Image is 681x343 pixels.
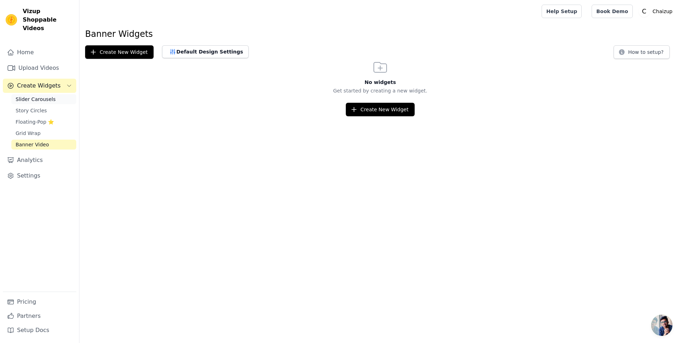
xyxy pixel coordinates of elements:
a: How to setup? [614,50,670,57]
a: Floating-Pop ⭐ [11,117,76,127]
h1: Banner Widgets [85,28,675,40]
span: Floating-Pop ⭐ [16,118,54,125]
a: Upload Videos [3,61,76,75]
button: How to setup? [614,45,670,59]
a: Book Demo [592,5,632,18]
a: Pricing [3,295,76,309]
p: Get started by creating a new widget. [79,87,681,94]
h3: No widgets [79,79,681,86]
a: Banner Video [11,140,76,150]
a: Story Circles [11,106,76,116]
text: C [642,8,646,15]
span: Vizup Shoppable Videos [23,7,73,33]
button: Default Design Settings [162,45,249,58]
p: Chaizup [650,5,675,18]
button: Create New Widget [85,45,154,59]
button: Create Widgets [3,79,76,93]
a: Grid Wrap [11,128,76,138]
a: Help Setup [542,5,582,18]
span: Grid Wrap [16,130,40,137]
img: Vizup [6,14,17,26]
a: Open chat [651,315,672,336]
span: Slider Carousels [16,96,56,103]
a: Slider Carousels [11,94,76,104]
a: Partners [3,309,76,323]
a: Settings [3,169,76,183]
button: Create New Widget [346,103,414,116]
a: Setup Docs [3,323,76,337]
span: Create Widgets [17,81,61,90]
button: C Chaizup [638,5,675,18]
a: Home [3,45,76,60]
span: Story Circles [16,107,47,114]
a: Analytics [3,153,76,167]
span: Banner Video [16,141,49,148]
